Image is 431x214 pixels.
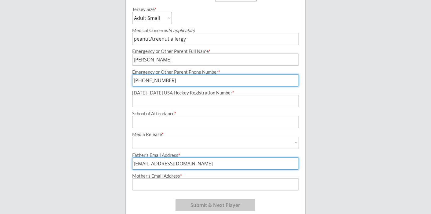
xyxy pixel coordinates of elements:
div: School of Attendance [132,111,299,116]
div: Mother's Email Address [132,174,299,178]
button: Submit & Next Player [176,199,255,211]
div: Father's Email Address [132,153,299,157]
div: Emergency or Other Parent Full Name [132,49,299,53]
div: Media Release [132,132,299,137]
div: [DATE]-[DATE] USA Hockey Registration Number [132,90,299,95]
input: Allergies, injuries, etc. [132,33,299,45]
em: (if applicable) [168,28,195,33]
div: Emergency or Other Parent Phone Number [132,70,299,74]
div: Medical Concerns [132,28,299,33]
div: Jersey Size [132,7,164,12]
